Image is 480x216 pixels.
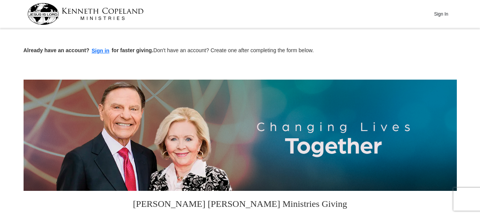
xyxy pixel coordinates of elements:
button: Sign in [89,46,112,55]
button: Sign In [430,8,453,20]
img: kcm-header-logo.svg [27,3,144,25]
p: Don't have an account? Create one after completing the form below. [24,46,457,55]
strong: Already have an account? for faster giving. [24,47,154,53]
